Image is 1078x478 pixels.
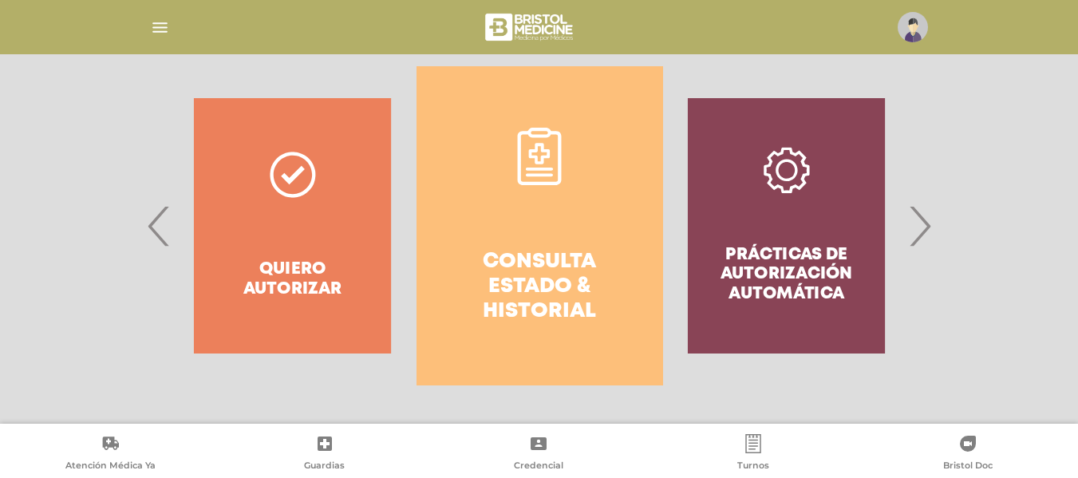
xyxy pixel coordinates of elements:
[65,460,156,474] span: Atención Médica Ya
[943,460,993,474] span: Bristol Doc
[432,434,646,475] a: Credencial
[144,183,175,269] span: Previous
[3,434,218,475] a: Atención Médica Ya
[218,434,432,475] a: Guardias
[737,460,769,474] span: Turnos
[445,250,634,325] h4: Consulta estado & historial
[417,66,663,385] a: Consulta estado & historial
[898,12,928,42] img: profile-placeholder.svg
[483,8,578,46] img: bristol-medicine-blanco.png
[514,460,563,474] span: Credencial
[860,434,1075,475] a: Bristol Doc
[304,460,345,474] span: Guardias
[150,18,170,38] img: Cober_menu-lines-white.svg
[646,434,861,475] a: Turnos
[904,183,935,269] span: Next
